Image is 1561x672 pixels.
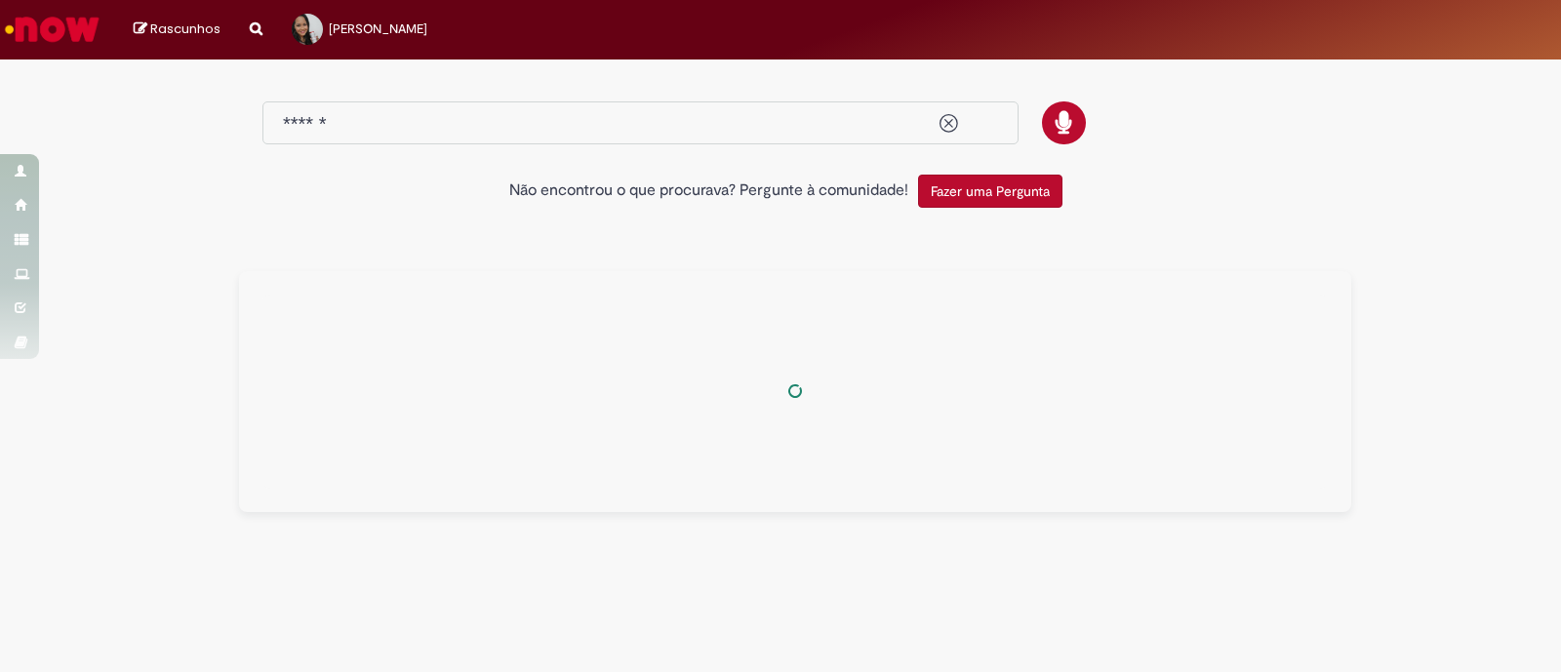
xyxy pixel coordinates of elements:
[239,271,1351,512] div: Tudo
[134,20,220,39] a: Rascunhos
[150,20,220,38] span: Rascunhos
[509,182,908,200] h2: Não encontrou o que procurava? Pergunte à comunidade!
[2,10,102,49] img: ServiceNow
[918,175,1062,208] button: Fazer uma Pergunta
[329,20,427,37] span: [PERSON_NAME]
